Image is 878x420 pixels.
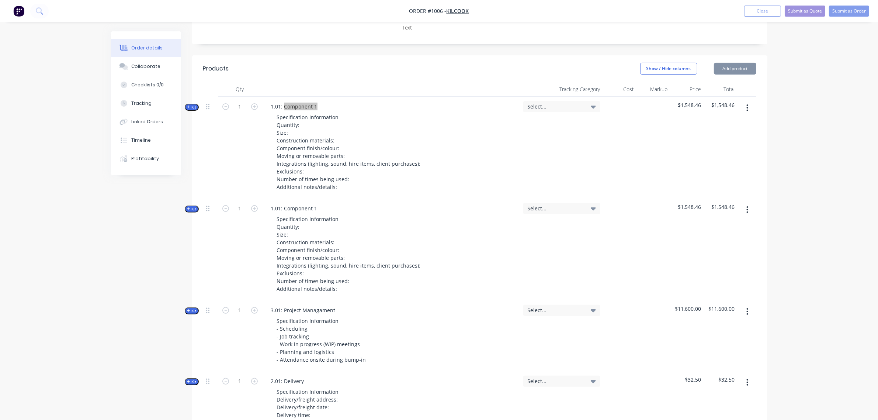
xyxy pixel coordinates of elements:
span: $1,548.46 [673,101,701,109]
div: 1.01: Component 1 [265,203,323,214]
span: $11,600.00 [673,305,701,313]
div: Linked Orders [131,118,163,125]
div: Products [203,64,229,73]
button: Order details [111,39,181,57]
div: Specification Information - Scheduling - Job tracking - Work in progress (WIP) meetings - Plannin... [271,316,372,365]
div: Cost [603,82,637,97]
button: Submit as Order [829,6,869,17]
span: $1,548.46 [673,203,701,211]
div: 2.01: Delivery [265,376,310,386]
div: Specification Information Quantity: Size: Construction materials: Component finish/colour: Moving... [271,112,428,192]
span: Order #1006 - [409,8,447,15]
div: Qty [218,82,262,97]
div: Collaborate [131,63,160,70]
span: Select... [528,306,583,314]
button: Kit [185,378,199,385]
div: Order details [131,45,163,51]
button: Checklists 0/0 [111,76,181,94]
span: Select... [528,103,583,110]
div: Markup [637,82,670,97]
div: Tracking [131,100,152,107]
div: Checklists 0/0 [131,82,164,88]
button: Show / Hide columns [640,63,697,75]
button: Tracking [111,94,181,113]
button: Kit [185,307,199,314]
button: Submit as Quote [785,6,825,17]
button: Add product [714,63,756,75]
button: Collaborate [111,57,181,76]
span: $32.50 [673,376,701,383]
span: $1,548.46 [707,203,735,211]
div: Timeline [131,137,151,144]
span: Select... [528,377,583,385]
div: Total [704,82,738,97]
div: 1.01: Component 1 [265,101,323,112]
span: $32.50 [707,376,735,383]
a: Kilcook [447,8,469,15]
button: Kit [185,104,199,111]
img: Factory [13,6,24,17]
div: Specification Information Quantity: Size: Construction materials: Component finish/colour: Moving... [271,214,428,294]
span: $1,548.46 [707,101,735,109]
button: Linked Orders [111,113,181,131]
button: Kit [185,206,199,213]
span: $11,600.00 [707,305,735,313]
span: Kit [187,104,197,110]
div: Price [670,82,704,97]
button: Profitability [111,149,181,168]
button: Close [744,6,781,17]
button: Timeline [111,131,181,149]
div: Profitability [131,155,159,162]
span: Kit [187,308,197,314]
span: Select... [528,204,583,212]
div: 3.01: Project Managament [265,305,341,316]
input: Text [398,22,486,33]
div: Tracking Category [520,82,603,97]
span: Kit [187,379,197,385]
span: Kit [187,206,197,212]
